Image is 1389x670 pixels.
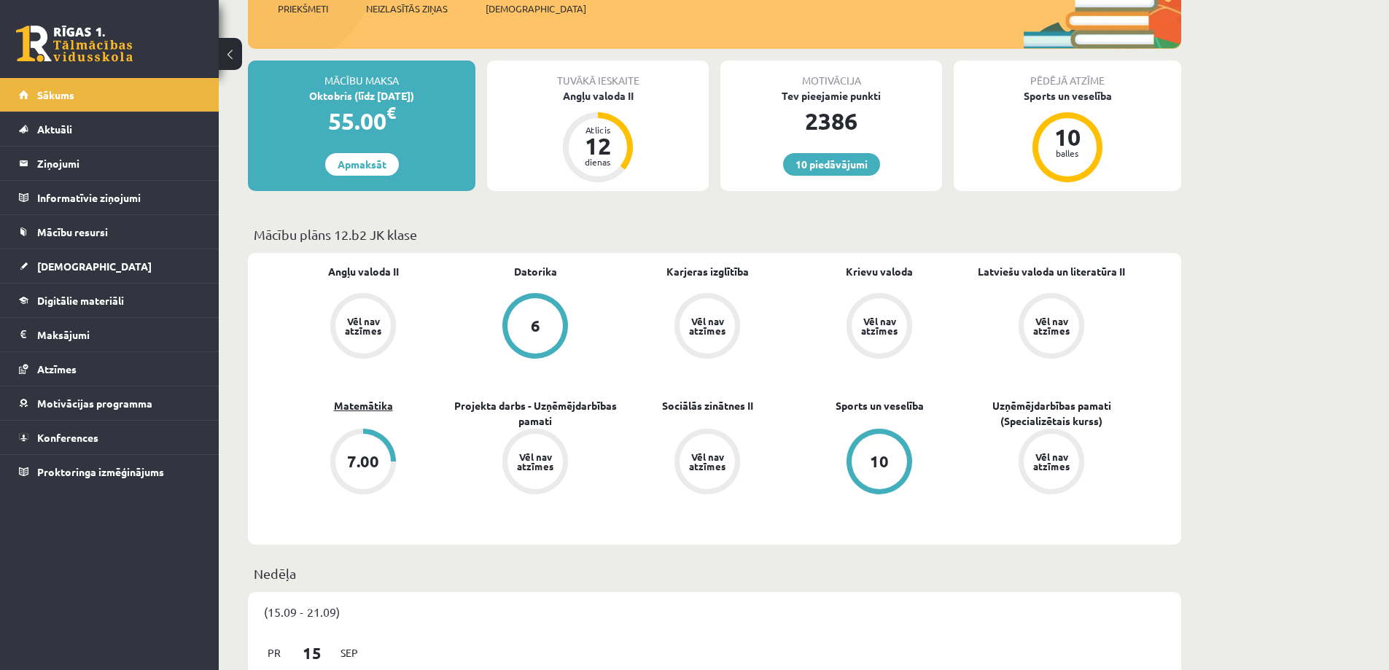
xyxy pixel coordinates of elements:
a: Karjeras izglītība [666,264,749,279]
span: Neizlasītās ziņas [366,1,448,16]
a: Sports un veselība 10 balles [954,88,1181,184]
span: Mācību resursi [37,225,108,238]
div: dienas [576,157,620,166]
div: Mācību maksa [248,61,475,88]
a: Ziņojumi [19,147,201,180]
span: Priekšmeti [278,1,328,16]
div: Oktobris (līdz [DATE]) [248,88,475,104]
div: Sports un veselība [954,88,1181,104]
a: [DEMOGRAPHIC_DATA] [19,249,201,283]
p: Mācību plāns 12.b2 JK klase [254,225,1175,244]
div: Motivācija [720,61,942,88]
a: Vēl nav atzīmes [449,429,621,497]
a: Rīgas 1. Tālmācības vidusskola [16,26,133,62]
span: Atzīmes [37,362,77,375]
legend: Ziņojumi [37,147,201,180]
div: Tuvākā ieskaite [487,61,709,88]
a: Angļu valoda II [328,264,399,279]
a: Atzīmes [19,352,201,386]
span: Pr [259,642,289,664]
a: Konferences [19,421,201,454]
div: 2386 [720,104,942,139]
a: Krievu valoda [846,264,913,279]
div: Vēl nav atzīmes [687,452,728,471]
a: Vēl nav atzīmes [277,293,449,362]
span: [DEMOGRAPHIC_DATA] [37,260,152,273]
a: Latviešu valoda un literatūra II [978,264,1125,279]
div: Vēl nav atzīmes [859,316,900,335]
a: 10 piedāvājumi [783,153,880,176]
a: Datorika [514,264,557,279]
div: 10 [1046,125,1089,149]
a: Vēl nav atzīmes [621,429,793,497]
div: 55.00 [248,104,475,139]
div: Vēl nav atzīmes [687,316,728,335]
a: Uzņēmējdarbības pamati (Specializētais kurss) [965,398,1137,429]
span: Digitālie materiāli [37,294,124,307]
a: Motivācijas programma [19,386,201,420]
div: Tev pieejamie punkti [720,88,942,104]
a: Sociālās zinātnes II [662,398,753,413]
a: Mācību resursi [19,215,201,249]
a: Matemātika [334,398,393,413]
div: Vēl nav atzīmes [1031,452,1072,471]
span: Aktuāli [37,122,72,136]
span: Proktoringa izmēģinājums [37,465,164,478]
div: Pēdējā atzīme [954,61,1181,88]
a: 6 [449,293,621,362]
a: Proktoringa izmēģinājums [19,455,201,488]
a: Sākums [19,78,201,112]
p: Nedēļa [254,564,1175,583]
a: 10 [793,429,965,497]
div: Atlicis [576,125,620,134]
a: Projekta darbs - Uzņēmējdarbības pamati [449,398,621,429]
div: Vēl nav atzīmes [1031,316,1072,335]
span: Sep [334,642,365,664]
div: Vēl nav atzīmes [343,316,384,335]
div: Angļu valoda II [487,88,709,104]
a: Angļu valoda II Atlicis 12 dienas [487,88,709,184]
a: Vēl nav atzīmes [793,293,965,362]
a: Vēl nav atzīmes [965,429,1137,497]
span: [DEMOGRAPHIC_DATA] [486,1,586,16]
div: Vēl nav atzīmes [515,452,556,471]
a: Aktuāli [19,112,201,146]
a: 7.00 [277,429,449,497]
a: Informatīvie ziņojumi [19,181,201,214]
legend: Maksājumi [37,318,201,351]
div: 10 [870,453,889,470]
a: Vēl nav atzīmes [965,293,1137,362]
a: Vēl nav atzīmes [621,293,793,362]
div: (15.09 - 21.09) [248,592,1181,631]
a: Apmaksāt [325,153,399,176]
div: balles [1046,149,1089,157]
legend: Informatīvie ziņojumi [37,181,201,214]
span: Motivācijas programma [37,397,152,410]
span: € [386,102,396,123]
div: 7.00 [347,453,379,470]
span: Konferences [37,431,98,444]
span: Sākums [37,88,74,101]
span: 15 [289,641,335,665]
a: Maksājumi [19,318,201,351]
div: 12 [576,134,620,157]
a: Digitālie materiāli [19,284,201,317]
a: Sports un veselība [836,398,924,413]
div: 6 [531,318,540,334]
